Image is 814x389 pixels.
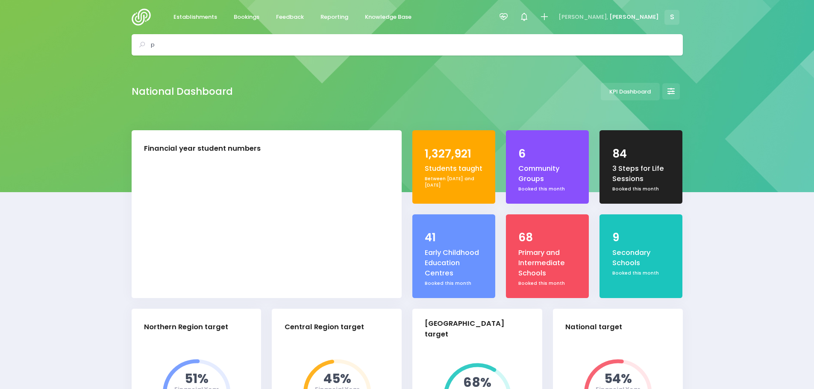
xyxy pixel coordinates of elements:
[518,164,576,184] div: Community Groups
[425,248,483,279] div: Early Childhood Education Centres
[664,10,679,25] span: S
[558,13,608,21] span: [PERSON_NAME],
[518,146,576,162] div: 6
[612,146,670,162] div: 84
[320,13,348,21] span: Reporting
[518,280,576,287] div: Booked this month
[612,270,670,277] div: Booked this month
[612,229,670,246] div: 9
[425,164,483,174] div: Students taught
[144,143,261,154] div: Financial year student numbers
[425,146,483,162] div: 1,327,921
[144,322,228,333] div: Northern Region target
[173,13,217,21] span: Establishments
[365,13,411,21] span: Knowledge Base
[234,13,259,21] span: Bookings
[612,164,670,184] div: 3 Steps for Life Sessions
[314,9,356,26] a: Reporting
[167,9,224,26] a: Establishments
[276,13,304,21] span: Feedback
[609,13,659,21] span: [PERSON_NAME]
[425,175,483,189] div: Between [DATE] and [DATE]
[612,186,670,193] div: Booked this month
[285,322,364,333] div: Central Region target
[425,319,523,340] div: [GEOGRAPHIC_DATA] target
[151,38,671,51] input: Search for anything (like establishments, bookings, or feedback)
[612,248,670,269] div: Secondary Schools
[518,229,576,246] div: 68
[132,86,233,97] h2: National Dashboard
[565,322,622,333] div: National target
[518,248,576,279] div: Primary and Intermediate Schools
[269,9,311,26] a: Feedback
[132,9,156,26] img: Logo
[227,9,267,26] a: Bookings
[425,229,483,246] div: 41
[358,9,419,26] a: Knowledge Base
[518,186,576,193] div: Booked this month
[425,280,483,287] div: Booked this month
[601,83,660,100] a: KPI Dashboard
